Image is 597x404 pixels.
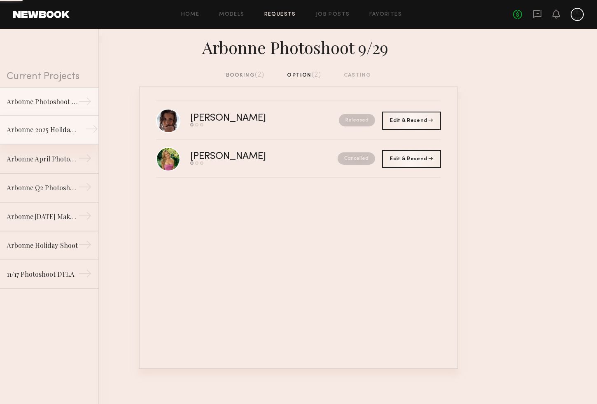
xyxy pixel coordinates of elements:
a: Job Posts [316,12,350,17]
div: 11/17 Photoshoot DTLA [7,269,78,279]
div: Arbonne [DATE] Makeup Shoot [7,212,78,222]
div: [PERSON_NAME] [190,114,303,123]
div: Arbonne Q2 Photoshoot [7,183,78,193]
div: [PERSON_NAME] [190,152,302,161]
div: Arbonne Photoshoot 9/29 [7,97,78,107]
a: Models [219,12,244,17]
nb-request-status: Released [339,114,375,126]
a: Home [181,12,200,17]
div: Arbonne 2025 Holiday Shoot [7,125,78,135]
div: Arbonne April Photoshoot [7,154,78,164]
div: booking [226,71,265,80]
span: (2) [255,72,265,78]
div: → [78,267,92,283]
a: Favorites [369,12,402,17]
a: [PERSON_NAME]Cancelled [156,140,441,178]
nb-request-status: Cancelled [338,152,375,165]
span: Edit & Resend [390,118,433,123]
div: → [78,152,92,168]
div: → [78,95,92,111]
a: Requests [264,12,296,17]
a: [PERSON_NAME]Released [156,101,441,140]
div: → [78,238,92,255]
div: Arbonne Holiday Shoot [7,241,78,250]
span: Edit & Resend [390,156,433,161]
div: → [78,209,92,226]
div: → [85,122,98,139]
div: → [78,180,92,197]
div: Arbonne Photoshoot 9/29 [139,35,458,58]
